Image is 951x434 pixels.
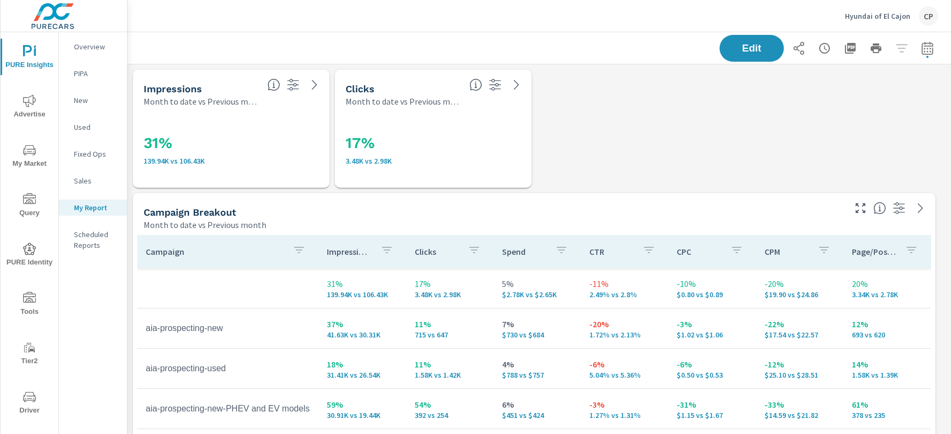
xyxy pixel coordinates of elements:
p: 715 vs 647 [415,330,485,339]
p: 61% [852,398,922,411]
p: CPM [765,246,809,257]
div: Sales [59,173,127,189]
p: 2.49% vs 2.8% [589,290,660,299]
p: $19.90 vs $24.86 [765,290,835,299]
p: Spend [502,246,546,257]
a: See more details in report [508,76,525,93]
p: -10% [677,277,747,290]
button: Make Fullscreen [852,200,869,217]
span: Advertise [4,94,55,121]
p: 3,482 vs 2,978 [346,157,521,165]
div: Used [59,119,127,135]
p: 20% [852,277,922,290]
p: 392 vs 254 [415,411,485,420]
div: Overview [59,39,127,55]
button: Share Report [788,38,810,59]
p: CPC [677,246,721,257]
div: Fixed Ops [59,146,127,162]
p: -3% [677,318,747,330]
p: My Report [74,202,118,213]
div: New [59,92,127,108]
p: Fixed Ops [74,149,118,159]
p: 59% [327,398,397,411]
p: 1.27% vs 1.31% [589,411,660,420]
p: $1.15 vs $1.67 [677,411,747,420]
p: -31% [677,398,747,411]
a: See more details in report [912,200,929,217]
p: 5.04% vs 5.36% [589,371,660,379]
p: $0.80 vs $0.89 [677,290,747,299]
p: 54% [415,398,485,411]
p: 6% [502,398,572,411]
span: The number of times an ad was clicked by a consumer. [469,78,482,91]
p: Clicks [415,246,459,257]
p: Sales [74,175,118,186]
p: Scheduled Reports [74,229,118,251]
p: 11% [415,358,485,371]
p: $25.10 vs $28.51 [765,371,835,379]
p: 3,335 vs 2,783 [852,290,922,299]
span: Tier2 [4,341,55,367]
p: 18% [327,358,397,371]
p: $451 vs $424 [502,411,572,420]
span: PURE Identity [4,242,55,269]
h5: Clicks [346,83,375,94]
p: 1,583 vs 1,391 [852,371,922,379]
button: Edit [720,35,784,62]
p: CTR [589,246,634,257]
span: PURE Insights [4,45,55,71]
h3: 31% [144,134,319,152]
p: -6% [677,358,747,371]
p: $730 vs $684 [502,330,572,339]
p: 7% [502,318,572,330]
div: PIPA [59,65,127,82]
h5: Impressions [144,83,202,94]
button: "Export Report to PDF" [840,38,861,59]
span: This is a summary of Social performance results by campaign. Each column can be sorted. [873,202,886,215]
td: aia-prospecting-new-PHEV and EV models [137,395,318,422]
p: 693 vs 620 [852,330,922,339]
span: Edit [730,43,773,53]
p: 1,583 vs 1,423 [415,371,485,379]
p: $0.50 vs $0.53 [677,371,747,379]
p: 30,909 vs 19,442 [327,411,397,420]
span: Query [4,193,55,219]
p: -33% [765,398,835,411]
p: 37% [327,318,397,330]
a: See more details in report [306,76,323,93]
p: -20% [589,318,660,330]
p: Used [74,122,118,133]
span: Tools [4,292,55,318]
span: My Market [4,144,55,170]
p: -20% [765,277,835,290]
p: Month to date vs Previous month [346,95,461,108]
p: -3% [589,398,660,411]
p: 139,935 vs 106,426 [327,290,397,299]
p: -11% [589,277,660,290]
h5: Campaign Breakout [144,207,236,218]
p: 1.72% vs 2.13% [589,330,660,339]
p: $17.54 vs $22.57 [765,330,835,339]
p: 31% [327,277,397,290]
p: 5% [502,277,572,290]
p: $14.59 vs $21.82 [765,411,835,420]
div: My Report [59,200,127,216]
p: 11% [415,318,485,330]
p: PIPA [74,68,118,79]
p: 41,630 vs 30,312 [327,330,397,339]
p: 17% [415,277,485,290]
p: 4% [502,358,572,371]
p: 14% [852,358,922,371]
p: Month to date vs Previous month [144,95,259,108]
p: 31,412 vs 26,539 [327,371,397,379]
p: Month to date vs Previous month [144,218,266,231]
div: CP [919,6,938,26]
p: 139,935 vs 106,426 [144,157,319,165]
p: 378 vs 235 [852,411,922,420]
p: Impressions [327,246,371,257]
h3: 17% [346,134,521,152]
button: Print Report [865,38,887,59]
p: $1.02 vs $1.06 [677,330,747,339]
p: -6% [589,358,660,371]
p: 3,482 vs 2,978 [415,290,485,299]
